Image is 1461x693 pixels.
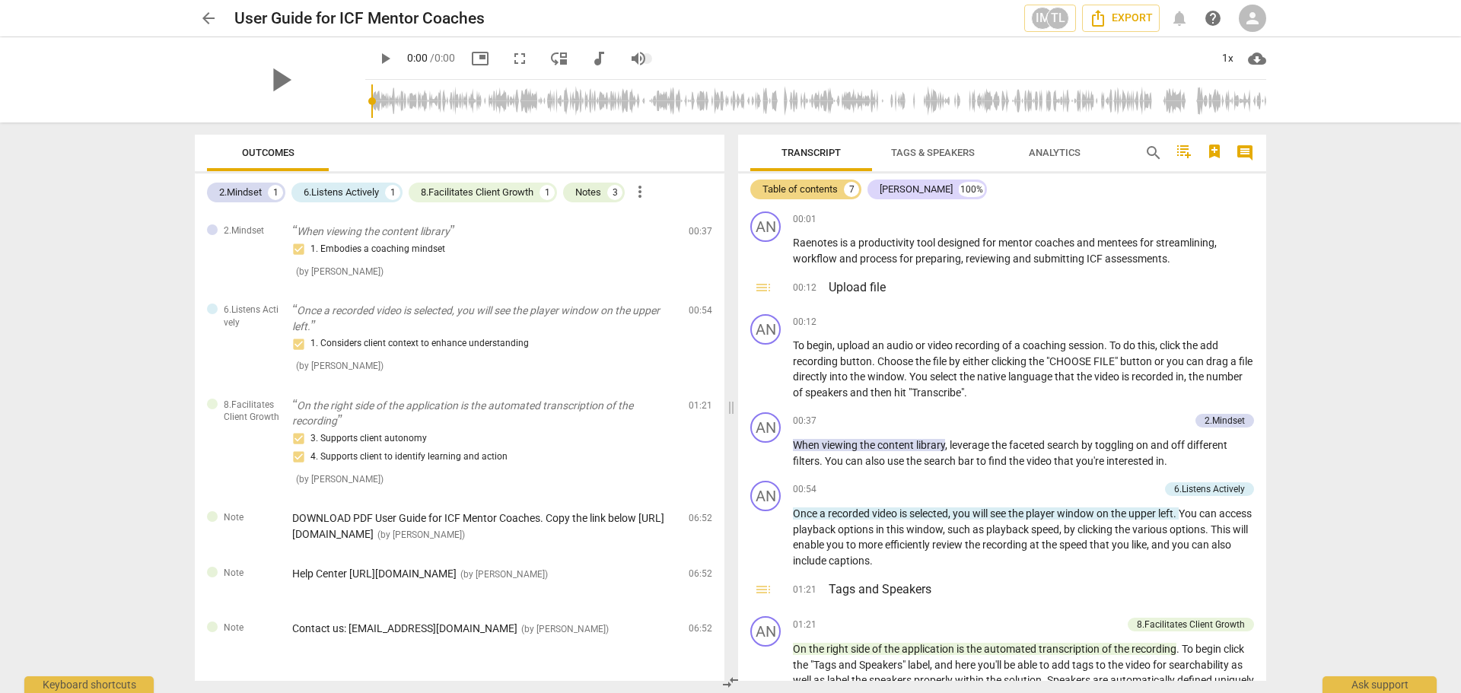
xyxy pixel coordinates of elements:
[224,511,243,524] span: Note
[1164,455,1167,467] span: .
[915,355,933,367] span: the
[292,512,664,540] span: DOWNLOAD PDF User Guide for ICF Mentor Coaches. Copy the link below [URL][DOMAIN_NAME]
[750,211,781,242] div: Change speaker
[1030,539,1042,551] span: at
[960,370,977,383] span: the
[292,224,676,240] p: When viewing the content library
[1140,237,1156,249] span: for
[886,523,906,536] span: this
[953,507,972,520] span: you
[828,507,872,520] span: recorded
[466,45,494,72] button: Picture in picture
[224,621,243,634] span: Note
[199,9,218,27] span: arrow_back
[793,583,816,599] span: 01:21
[998,237,1035,249] span: mentor
[292,398,676,429] p: On the right side of the application is the automated transcription of the recording
[826,539,846,551] span: you
[877,439,916,451] span: content
[820,507,828,520] span: a
[1141,141,1166,165] button: Search
[224,567,243,580] span: Note
[793,618,816,631] span: 01:21
[793,483,816,496] span: 00:54
[846,539,858,551] span: to
[1156,455,1164,467] span: in
[781,147,841,158] span: Transcript
[793,415,816,428] span: 00:37
[844,182,859,197] div: 7
[840,237,850,249] span: is
[977,370,1008,383] span: native
[1151,439,1171,451] span: and
[1243,9,1262,27] span: person
[1211,539,1231,551] span: also
[1219,507,1252,520] span: access
[1214,237,1217,249] span: ,
[1147,539,1151,551] span: ,
[1182,643,1195,655] span: To
[296,361,384,371] span: ( by [PERSON_NAME] )
[982,539,1030,551] span: recording
[793,643,809,655] span: On
[948,507,953,520] span: ,
[870,555,873,567] span: .
[689,622,712,635] span: 06:52
[1248,49,1266,68] span: cloud_download
[793,253,839,265] span: workflow
[1204,9,1222,27] span: help
[949,355,963,367] span: by
[377,529,465,540] span: ( by [PERSON_NAME] )
[1033,253,1087,265] span: submitting
[1097,507,1111,520] span: on
[1014,339,1023,351] span: a
[1206,355,1230,367] span: drag
[1151,539,1172,551] span: and
[1172,539,1192,551] span: you
[1109,339,1123,351] span: To
[872,507,899,520] span: video
[950,439,992,451] span: leverage
[1174,482,1245,496] div: 6.Listens Actively
[1046,355,1093,367] span: "CHOOSE
[1205,414,1245,428] div: 2.Mindset
[902,643,956,655] span: application
[1211,523,1233,536] span: This
[793,439,822,451] span: When
[966,643,984,655] span: the
[1054,455,1076,467] span: that
[224,224,264,237] span: 2.Mindset
[860,253,899,265] span: process
[829,580,1254,599] h3: Tags and Speakers
[1233,523,1248,536] span: will
[880,182,953,197] div: [PERSON_NAME]
[1064,523,1077,536] span: by
[1009,455,1027,467] span: the
[793,507,820,520] span: Once
[460,569,548,580] span: ( by [PERSON_NAME] )
[292,303,676,334] p: Once a recorded video is selected, you will see the player window on the upper left.
[1213,46,1242,71] div: 1x
[1105,253,1167,265] span: assessments
[590,49,608,68] span: audiotrack
[1122,370,1132,383] span: is
[986,523,1031,536] span: playback
[260,60,300,100] span: play_arrow
[1090,539,1112,551] span: that
[1236,144,1254,162] span: comment
[932,539,965,551] span: review
[1132,643,1176,655] span: recording
[850,370,867,383] span: the
[1160,339,1182,351] span: click
[984,643,1039,655] span: automated
[1128,507,1158,520] span: upper
[1187,439,1227,451] span: different
[625,45,652,72] button: Volume
[1095,439,1136,451] span: toggling
[1031,523,1059,536] span: speed
[540,185,555,200] div: 1
[689,399,712,412] span: 01:21
[292,567,457,580] span: Help Center [URL][DOMAIN_NAME]
[1077,523,1115,536] span: clicking
[224,399,280,424] span: 8.Facilitates Client Growth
